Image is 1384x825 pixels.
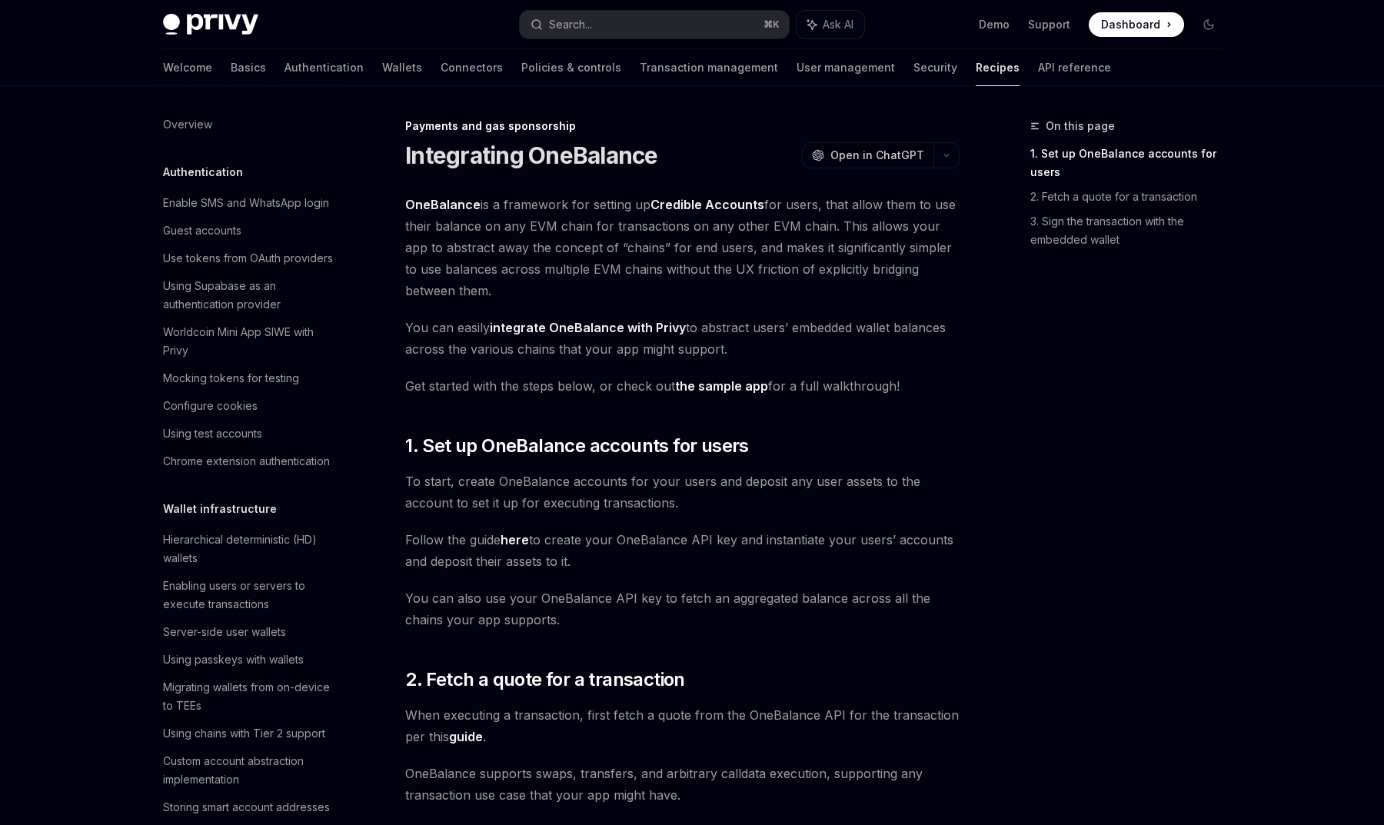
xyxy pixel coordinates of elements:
[1030,185,1233,209] a: 2. Fetch a quote for a transaction
[163,323,338,360] div: Worldcoin Mini App SIWE with Privy
[802,142,933,168] button: Open in ChatGPT
[151,217,348,245] a: Guest accounts
[151,272,348,318] a: Using Supabase as an authentication provider
[405,529,960,572] span: Follow the guide to create your OneBalance API key and instantiate your users’ accounts and depos...
[823,17,853,32] span: Ask AI
[405,704,960,747] span: When executing a transaction, first fetch a quote from the OneBalance API for the transaction per...
[163,424,262,443] div: Using test accounts
[405,194,960,301] span: is a framework for setting up for users, that allow them to use their balance on any EVM chain fo...
[163,397,258,415] div: Configure cookies
[441,49,503,86] a: Connectors
[1089,12,1184,37] a: Dashboard
[163,724,325,743] div: Using chains with Tier 2 support
[163,650,304,669] div: Using passkeys with wallets
[405,667,685,692] span: 2. Fetch a quote for a transaction
[979,17,1010,32] a: Demo
[405,197,481,213] a: OneBalance
[913,49,957,86] a: Security
[151,674,348,720] a: Migrating wallets from on-device to TEEs
[405,471,960,514] span: To start, create OneBalance accounts for your users and deposit any user assets to the account to...
[151,392,348,420] a: Configure cookies
[151,318,348,364] a: Worldcoin Mini App SIWE with Privy
[151,572,348,618] a: Enabling users or servers to execute transactions
[405,118,960,134] div: Payments and gas sponsorship
[163,531,338,567] div: Hierarchical deterministic (HD) wallets
[764,18,780,31] span: ⌘ K
[382,49,422,86] a: Wallets
[163,249,333,268] div: Use tokens from OAuth providers
[1030,141,1233,185] a: 1. Set up OneBalance accounts for users
[797,11,864,38] button: Ask AI
[521,49,621,86] a: Policies & controls
[675,378,768,394] a: the sample app
[163,623,286,641] div: Server-side user wallets
[449,729,483,745] a: guide
[1196,12,1221,37] button: Toggle dark mode
[163,277,338,314] div: Using Supabase as an authentication provider
[151,111,348,138] a: Overview
[640,49,778,86] a: Transaction management
[405,375,960,397] span: Get started with the steps below, or check out for a full walkthrough!
[163,194,329,212] div: Enable SMS and WhatsApp login
[163,500,277,518] h5: Wallet infrastructure
[976,49,1020,86] a: Recipes
[163,798,330,817] div: Storing smart account addresses
[151,245,348,272] a: Use tokens from OAuth providers
[1038,49,1111,86] a: API reference
[830,148,924,163] span: Open in ChatGPT
[163,752,338,789] div: Custom account abstraction implementation
[151,189,348,217] a: Enable SMS and WhatsApp login
[163,221,241,240] div: Guest accounts
[163,577,338,614] div: Enabling users or servers to execute transactions
[151,720,348,747] a: Using chains with Tier 2 support
[151,646,348,674] a: Using passkeys with wallets
[163,115,212,134] div: Overview
[151,618,348,646] a: Server-side user wallets
[405,763,960,806] span: OneBalance supports swaps, transfers, and arbitrary calldata execution, supporting any transactio...
[1028,17,1070,32] a: Support
[501,532,529,548] a: here
[405,434,749,458] span: 1. Set up OneBalance accounts for users
[163,452,330,471] div: Chrome extension authentication
[797,49,895,86] a: User management
[151,420,348,447] a: Using test accounts
[405,317,960,360] span: You can easily to abstract users’ embedded wallet balances across the various chains that your ap...
[151,364,348,392] a: Mocking tokens for testing
[405,587,960,630] span: You can also use your OneBalance API key to fetch an aggregated balance across all the chains you...
[163,14,258,35] img: dark logo
[284,49,364,86] a: Authentication
[151,447,348,475] a: Chrome extension authentication
[520,11,789,38] button: Search...⌘K
[163,49,212,86] a: Welcome
[163,678,338,715] div: Migrating wallets from on-device to TEEs
[151,793,348,821] a: Storing smart account addresses
[405,141,658,169] h1: Integrating OneBalance
[1046,117,1115,135] span: On this page
[163,369,299,388] div: Mocking tokens for testing
[151,526,348,572] a: Hierarchical deterministic (HD) wallets
[163,163,243,181] h5: Authentication
[1030,209,1233,252] a: 3. Sign the transaction with the embedded wallet
[1101,17,1160,32] span: Dashboard
[231,49,266,86] a: Basics
[490,320,686,336] a: integrate OneBalance with Privy
[650,197,764,213] a: Credible Accounts
[549,15,592,34] div: Search...
[151,747,348,793] a: Custom account abstraction implementation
